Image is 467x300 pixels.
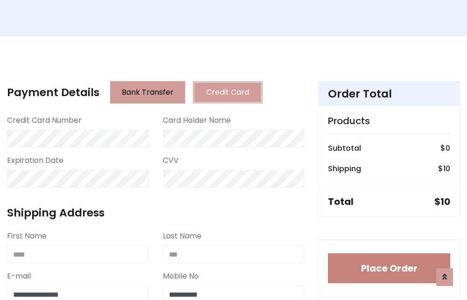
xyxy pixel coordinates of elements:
[328,87,450,100] h4: Order Total
[7,206,304,219] h4: Shipping Address
[7,115,82,126] label: Credit Card Number
[163,115,231,126] label: Card Holder Name
[328,196,354,207] h5: Total
[7,155,63,166] label: Expiration Date
[7,86,99,99] h4: Payment Details
[110,81,185,104] button: Bank Transfer
[163,271,199,282] label: Mobile No
[328,253,450,283] button: Place Order
[446,143,450,153] span: 0
[440,144,450,153] h6: $
[7,230,47,242] label: First Name
[434,196,450,207] h5: $
[193,81,263,104] button: Credit Card
[7,271,31,282] label: E-mail
[328,164,361,173] h6: Shipping
[163,230,202,242] label: Last Name
[163,155,179,166] label: CVV
[328,144,361,153] h6: Subtotal
[328,115,450,126] h5: Products
[443,163,450,174] span: 10
[440,195,450,208] span: 10
[438,164,450,173] h6: $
